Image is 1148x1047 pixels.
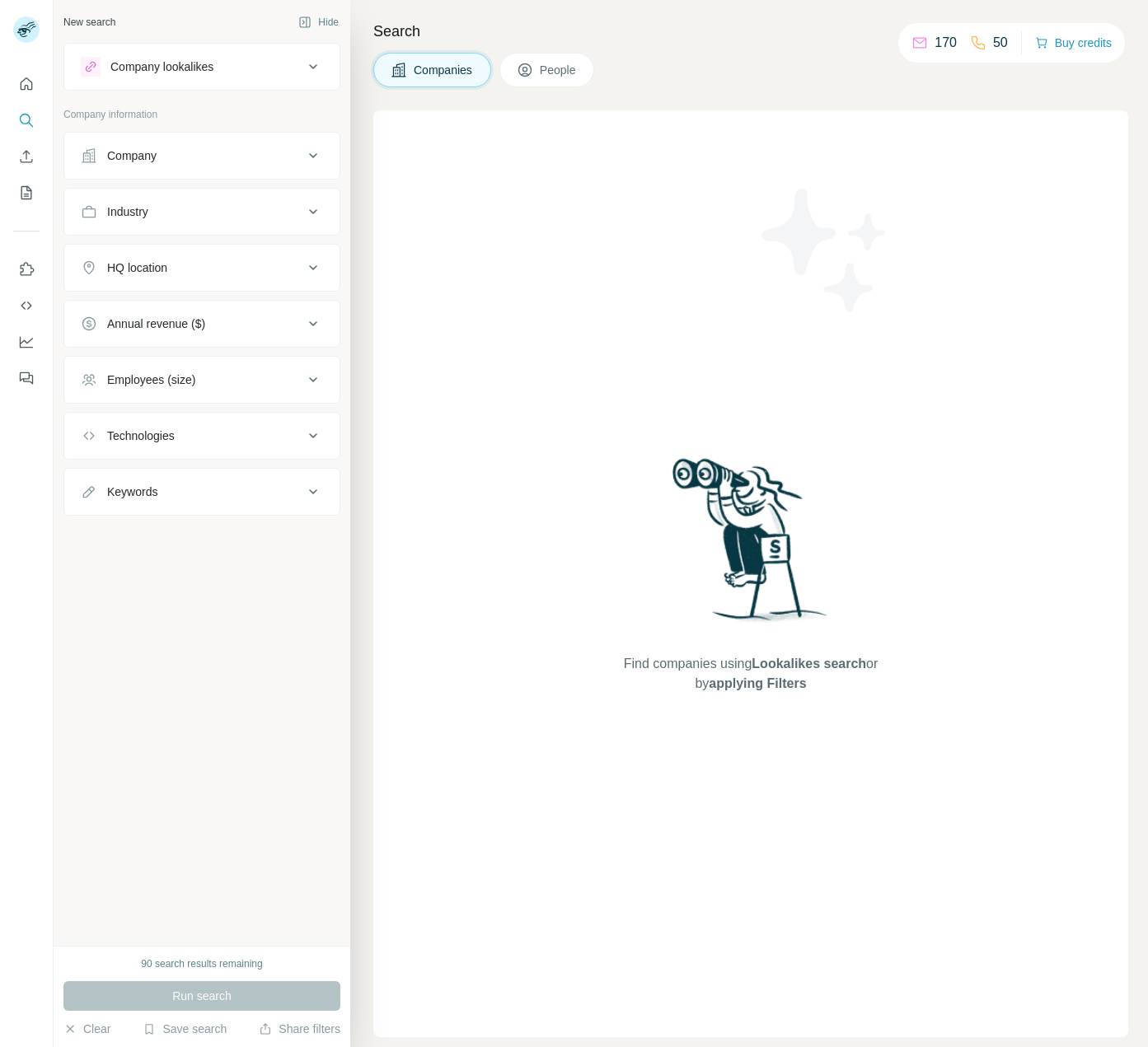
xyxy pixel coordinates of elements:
div: 90 search results remaining [141,956,262,971]
button: Technologies [64,416,340,456]
button: Industry [64,192,340,231]
span: People [540,62,578,78]
span: Lookalikes search [752,657,866,671]
button: Employees (size) [64,360,340,400]
div: New search [63,15,115,30]
button: Annual revenue ($) [64,304,340,344]
button: HQ location [64,248,340,287]
button: My lists [13,178,40,208]
p: 50 [993,33,1008,53]
div: Company lookalikes [110,58,213,75]
button: Keywords [64,472,340,512]
div: HQ location [107,259,167,276]
button: Search [13,105,40,135]
button: Feedback [13,363,40,393]
div: Company [107,147,157,164]
button: Hide [287,10,350,35]
span: Companies [414,62,474,78]
button: Use Surfe on LinkedIn [13,255,40,284]
div: Employees (size) [107,372,195,388]
button: Clear [63,1021,110,1037]
button: Company [64,136,340,175]
img: Surfe Illustration - Woman searching with binoculars [665,454,836,638]
div: Keywords [107,484,157,500]
p: Company information [63,107,340,122]
span: Find companies using or by [619,654,883,694]
h4: Search [373,20,1128,43]
div: Technologies [107,428,175,444]
button: Company lookalikes [64,47,340,86]
p: 170 [935,33,957,53]
button: Quick start [13,69,40,99]
button: Save search [143,1021,227,1037]
button: Enrich CSV [13,142,40,171]
button: Buy credits [1035,31,1112,54]
img: Surfe Illustration - Stars [751,176,899,325]
span: applying Filters [709,676,806,690]
button: Dashboard [13,327,40,357]
div: Industry [107,203,148,220]
button: Share filters [259,1021,340,1037]
button: Use Surfe API [13,291,40,320]
div: Annual revenue ($) [107,316,205,332]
